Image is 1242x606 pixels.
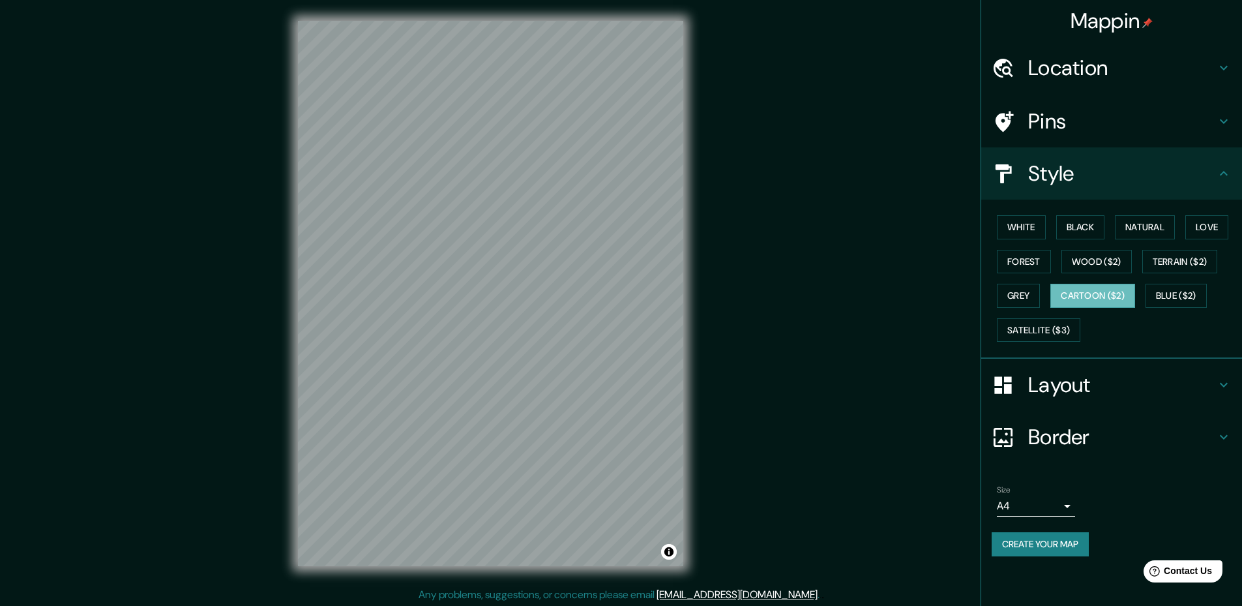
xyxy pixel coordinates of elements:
[1056,215,1105,239] button: Black
[820,587,821,603] div: .
[1061,250,1132,274] button: Wood ($2)
[981,95,1242,147] div: Pins
[1142,18,1153,28] img: pin-icon.png
[1028,424,1216,450] h4: Border
[298,21,683,566] canvas: Map
[1185,215,1228,239] button: Love
[992,532,1089,556] button: Create your map
[981,147,1242,200] div: Style
[419,587,820,603] p: Any problems, suggestions, or concerns please email .
[997,485,1011,496] label: Size
[661,544,677,560] button: Toggle attribution
[1126,555,1228,592] iframe: Help widget launcher
[1028,160,1216,187] h4: Style
[1115,215,1175,239] button: Natural
[1028,55,1216,81] h4: Location
[997,318,1080,342] button: Satellite ($3)
[981,42,1242,94] div: Location
[1050,284,1135,308] button: Cartoon ($2)
[1028,108,1216,134] h4: Pins
[997,284,1040,308] button: Grey
[657,588,818,601] a: [EMAIL_ADDRESS][DOMAIN_NAME]
[981,411,1242,463] div: Border
[1146,284,1207,308] button: Blue ($2)
[1142,250,1218,274] button: Terrain ($2)
[1028,372,1216,398] h4: Layout
[981,359,1242,411] div: Layout
[997,215,1046,239] button: White
[1071,8,1153,34] h4: Mappin
[821,587,824,603] div: .
[997,496,1075,517] div: A4
[997,250,1051,274] button: Forest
